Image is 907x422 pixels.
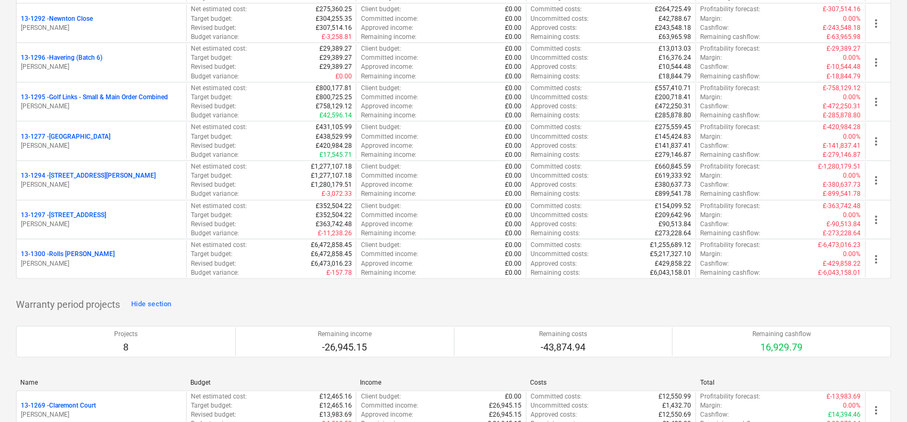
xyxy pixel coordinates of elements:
[655,150,691,160] p: £279,146.87
[870,174,882,187] span: more_vert
[315,202,351,211] p: £352,504.22
[823,229,861,238] p: £-273,228.64
[360,211,418,220] p: Committed income :
[310,180,351,189] p: £1,280,179.51
[315,14,351,23] p: £304,255.35
[505,33,521,42] p: £0.00
[505,211,521,220] p: £0.00
[191,392,247,401] p: Net estimated cost :
[826,33,861,42] p: £-63,965.98
[21,53,102,62] p: 13-1296 - Havering (Batch 6)
[360,23,413,33] p: Approved income :
[700,250,722,259] p: Margin :
[318,330,372,339] p: Remaining income
[319,111,351,120] p: £42,596.14
[360,410,413,419] p: Approved income :
[191,268,239,277] p: Budget variance :
[21,132,110,141] p: 13-1277 - [GEOGRAPHIC_DATA]
[315,23,351,33] p: £307,514.16
[360,268,416,277] p: Remaining income :
[655,202,691,211] p: £154,099.52
[505,189,521,198] p: £0.00
[360,379,521,386] div: Income
[655,180,691,189] p: £380,637.73
[531,162,582,171] p: Committed costs :
[360,259,413,268] p: Approved income :
[360,189,416,198] p: Remaining income :
[360,53,418,62] p: Committed income :
[531,171,589,180] p: Uncommitted costs :
[319,401,351,410] p: £12,465.16
[531,202,582,211] p: Committed costs :
[700,111,760,120] p: Remaining cashflow :
[531,53,589,62] p: Uncommitted costs :
[531,44,582,53] p: Committed costs :
[360,5,400,14] p: Client budget :
[21,14,93,23] p: 13-1292 - Newnton Close
[191,123,247,132] p: Net estimated cost :
[319,392,351,401] p: £12,465.16
[826,72,861,81] p: £-18,844.79
[315,211,351,220] p: £352,504.22
[700,189,760,198] p: Remaining cashflow :
[131,298,171,310] div: Hide section
[21,220,182,229] p: [PERSON_NAME]
[870,213,882,226] span: more_vert
[315,5,351,14] p: £275,360.25
[823,141,861,150] p: £-141,837.41
[700,44,760,53] p: Profitability forecast :
[318,341,372,354] p: -26,945.15
[823,259,861,268] p: £-429,858.22
[505,180,521,189] p: £0.00
[114,341,138,354] p: 8
[505,62,521,71] p: £0.00
[310,171,351,180] p: £1,277,107.18
[360,150,416,160] p: Remaining income :
[531,410,577,419] p: Approved costs :
[659,72,691,81] p: £18,844.79
[21,180,182,189] p: [PERSON_NAME]
[360,220,413,229] p: Approved income :
[700,123,760,132] p: Profitability forecast :
[191,84,247,93] p: Net estimated cost :
[21,93,168,102] p: 13-1295 - Golf Links - Small & Main Order Combined
[655,189,691,198] p: £899,541.78
[317,229,351,238] p: £-11,238.26
[360,102,413,111] p: Approved income :
[843,53,861,62] p: 0.00%
[315,141,351,150] p: £420,984.28
[315,123,351,132] p: £431,105.99
[531,220,577,229] p: Approved costs :
[505,5,521,14] p: £0.00
[700,229,760,238] p: Remaining cashflow :
[360,72,416,81] p: Remaining income :
[360,62,413,71] p: Approved income :
[700,211,722,220] p: Margin :
[655,93,691,102] p: £200,718.41
[531,72,580,81] p: Remaining costs :
[659,14,691,23] p: £42,788.67
[531,189,580,198] p: Remaining costs :
[659,392,691,401] p: £12,550.99
[700,268,760,277] p: Remaining cashflow :
[360,132,418,141] p: Committed income :
[360,392,400,401] p: Client budget :
[843,14,861,23] p: 0.00%
[662,401,691,410] p: £1,432.70
[659,410,691,419] p: £12,550.69
[823,84,861,93] p: £-758,129.12
[315,102,351,111] p: £758,129.12
[700,162,760,171] p: Profitability forecast :
[190,379,352,386] div: Budget
[823,102,861,111] p: £-472,250.31
[655,259,691,268] p: £429,858.22
[505,132,521,141] p: £0.00
[319,53,351,62] p: £29,389.27
[531,141,577,150] p: Approved costs :
[489,410,521,419] p: £26,945.15
[700,141,729,150] p: Cashflow :
[700,150,760,160] p: Remaining cashflow :
[818,162,861,171] p: £-1,280,179.51
[505,102,521,111] p: £0.00
[505,250,521,259] p: £0.00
